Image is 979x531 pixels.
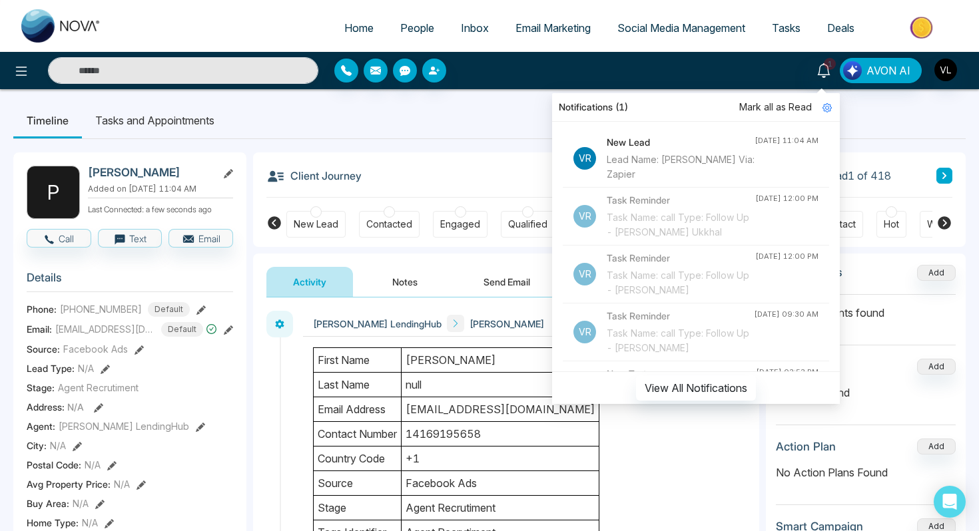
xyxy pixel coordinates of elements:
[27,400,84,414] span: Address:
[776,295,956,321] p: No attachments found
[824,168,891,184] span: Lead 1 of 418
[67,401,84,413] span: N/A
[607,210,755,240] div: Task Name: call Type: Follow Up - [PERSON_NAME] Ukkhal
[502,15,604,41] a: Email Marketing
[607,326,754,355] div: Task Name: call Type: Follow Up - [PERSON_NAME]
[776,385,956,401] p: No deals found
[27,496,69,510] span: Buy Area :
[400,21,434,35] span: People
[114,477,130,491] span: N/A
[573,263,596,285] p: Vr
[552,93,840,122] div: Notifications (1)
[759,15,814,41] a: Tasks
[808,58,840,81] a: 1
[755,251,818,262] div: [DATE] 12:00 PM
[59,419,189,433] span: [PERSON_NAME] LendingHub
[27,302,57,316] span: Phone:
[50,439,66,452] span: N/A
[573,205,596,228] p: Vr
[461,21,489,35] span: Inbox
[607,251,755,265] h4: Task Reminder
[934,59,957,81] img: User Avatar
[366,218,412,231] div: Contacted
[917,439,956,454] button: Add
[27,229,91,248] button: Call
[448,15,502,41] a: Inbox
[161,322,203,337] span: Default
[55,322,155,336] span: [EMAIL_ADDRESS][DOMAIN_NAME]
[88,201,233,216] p: Last Connected: a few seconds ago
[515,21,591,35] span: Email Marketing
[573,147,596,170] p: Vr
[313,317,442,331] span: [PERSON_NAME] LendingHub
[63,342,128,356] span: Facebook Ads
[82,102,228,138] li: Tasks and Appointments
[843,61,862,80] img: Lead Flow
[604,15,759,41] a: Social Media Management
[294,218,338,231] div: New Lead
[88,166,212,179] h2: [PERSON_NAME]
[27,477,111,491] span: Avg Property Price :
[27,439,47,452] span: City :
[772,21,801,35] span: Tasks
[776,440,836,453] h3: Action Plan
[607,367,756,381] h4: New Text
[607,135,755,150] h4: New Lead
[27,271,233,291] h3: Details
[840,58,922,83] button: AVON AI
[508,218,547,231] div: Qualified
[934,486,966,518] div: Open Intercom Messenger
[78,361,94,375] span: N/A
[60,302,142,316] span: [PHONE_NUMBER]
[27,322,52,336] span: Email:
[266,166,362,186] h3: Client Journey
[21,9,101,43] img: Nova CRM Logo
[27,166,80,219] div: P
[917,265,956,281] button: Add
[98,229,163,248] button: Text
[344,21,374,35] span: Home
[573,321,596,343] p: Vr
[884,218,899,231] div: Hot
[814,15,868,41] a: Deals
[148,302,190,317] span: Default
[824,58,836,70] span: 1
[636,375,756,401] button: View All Notifications
[266,267,353,297] button: Activity
[754,309,818,320] div: [DATE] 09:30 AM
[85,458,101,472] span: N/A
[27,419,55,433] span: Agent:
[636,381,756,393] a: View All Notifications
[607,152,755,182] div: Lead Name: [PERSON_NAME] Via: Zapier
[756,367,818,378] div: [DATE] 03:53 PM
[607,309,754,323] h4: Task Reminder
[88,183,233,195] p: Added on [DATE] 11:04 AM
[82,516,98,530] span: N/A
[440,218,480,231] div: Engaged
[617,21,745,35] span: Social Media Management
[331,15,387,41] a: Home
[27,458,81,472] span: Postal Code :
[755,193,818,204] div: [DATE] 12:00 PM
[27,361,75,375] span: Lead Type:
[387,15,448,41] a: People
[168,229,233,248] button: Email
[27,516,79,530] span: Home Type :
[27,342,60,356] span: Source:
[58,381,139,395] span: Agent Recrutiment
[366,267,444,297] button: Notes
[755,135,818,146] div: [DATE] 11:04 AM
[27,381,55,395] span: Stage:
[470,317,544,331] span: [PERSON_NAME]
[927,218,952,231] div: Warm
[13,102,82,138] li: Timeline
[739,100,812,114] span: Mark all as Read
[874,13,971,43] img: Market-place.gif
[457,267,557,297] button: Send Email
[607,268,755,297] div: Task Name: call Type: Follow Up - [PERSON_NAME]
[917,266,956,277] span: Add
[827,21,854,35] span: Deals
[607,193,755,208] h4: Task Reminder
[917,359,956,375] button: Add
[73,496,89,510] span: N/A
